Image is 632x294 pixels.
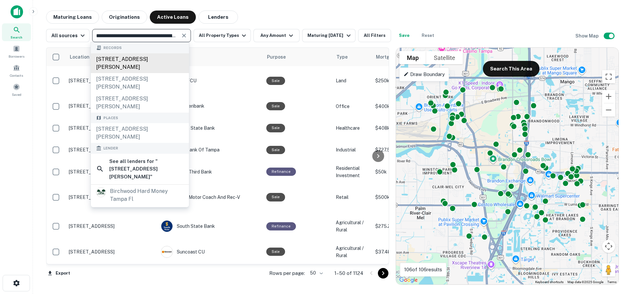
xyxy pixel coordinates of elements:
div: All sources [51,32,87,40]
p: [US_STATE] Motor Coach And Rec-v [161,194,260,201]
span: Places [103,115,118,121]
p: Draw Boundary [404,70,445,78]
p: [STREET_ADDRESS] [69,194,154,200]
div: This loan purpose was for refinancing [266,222,296,230]
p: Healthcare [336,124,369,132]
button: Clear [179,31,189,40]
a: Contacts [2,62,31,79]
th: Purpose [263,48,332,66]
p: Industrial [336,146,369,153]
p: Land [336,77,369,84]
th: Type [332,48,372,66]
div: [STREET_ADDRESS][PERSON_NAME] [91,123,189,143]
div: Usameribank [161,100,260,112]
div: 50 [307,268,324,278]
p: [STREET_ADDRESS] [69,103,154,109]
span: Lender [103,146,118,151]
a: Open this area in Google Maps (opens a new window) [398,276,419,284]
a: birchwood hard money tampa fl [91,185,189,205]
div: South State Bank [161,220,260,232]
span: Type [336,53,348,61]
p: Rows per page: [269,269,305,277]
button: Maturing [DATE] [302,29,355,42]
button: Zoom in [602,90,615,103]
span: Borrowers [9,54,24,59]
button: Reset [417,29,438,42]
img: picture [96,188,106,197]
p: Agricultural / Rural [336,219,369,233]
div: [STREET_ADDRESS][PERSON_NAME] [91,73,189,93]
p: [STREET_ADDRESS] [69,125,154,131]
button: Maturing Loans [46,11,99,24]
div: Sale [266,77,285,85]
span: Saved [12,92,21,97]
button: All Property Types [194,29,251,42]
button: Lenders [198,11,238,24]
div: birchwood hard money tampa fl [110,187,184,203]
button: Any Amount [253,29,300,42]
p: [STREET_ADDRESS][PERSON_NAME] [69,169,154,175]
p: [STREET_ADDRESS][PERSON_NAME] [69,78,154,84]
a: Saved [2,81,31,98]
button: All sources [46,29,90,42]
div: This loan purpose was for refinancing [266,168,296,176]
button: Toggle fullscreen view [602,70,615,83]
div: florim [GEOGRAPHIC_DATA] [110,207,182,217]
button: Drag Pegman onto the map to open Street View [602,263,615,277]
p: 1–50 of 1124 [334,269,363,277]
img: picture [161,221,172,232]
a: Terms (opens in new tab) [607,280,617,284]
div: Sale [266,124,285,132]
button: Search This Area [483,61,540,77]
button: Show street map [399,51,426,64]
div: South State Bank [161,122,260,134]
button: Originations [102,11,147,24]
iframe: Chat Widget [599,220,632,252]
div: [STREET_ADDRESS][PERSON_NAME] [91,53,189,73]
th: Lender [158,48,263,66]
button: Show satellite imagery [426,51,463,64]
button: Export [46,268,72,278]
p: Agricultural / Rural [336,245,369,259]
button: Zoom out [602,103,615,117]
div: Sale [266,102,285,110]
div: 0 0 [396,48,619,284]
button: Save your search to get updates of matches that match your search criteria. [394,29,415,42]
span: Map data ©2025 Google [567,280,603,284]
div: The Bank Of Tampa [161,144,260,156]
th: Location [66,48,158,66]
div: Fifth Third Bank [161,166,260,178]
button: Keyboard shortcuts [535,280,564,284]
p: [STREET_ADDRESS] [69,147,154,153]
div: Sale [266,193,285,201]
span: Purpose [267,53,294,61]
a: Search [2,23,31,41]
span: Contacts [10,73,23,78]
p: 106 of 106 results [404,266,442,274]
span: Records [103,45,122,51]
p: [STREET_ADDRESS] [69,223,154,229]
p: Office [336,103,369,110]
div: Sale [266,248,285,256]
a: Borrowers [2,42,31,60]
p: [STREET_ADDRESS] [69,249,154,255]
h6: Show Map [575,32,600,40]
span: Search [11,35,22,40]
button: All Filters [358,29,391,42]
div: GTE FCU [161,75,260,87]
div: Suncoast CU [161,246,260,258]
h6: See all lenders for " [STREET_ADDRESS][PERSON_NAME] " [109,157,184,181]
p: Residential Investment [336,165,369,179]
button: Active Loans [150,11,196,24]
img: capitalize-icon.png [11,5,23,18]
button: Go to next page [378,268,388,279]
span: Location [69,53,98,61]
a: florim [GEOGRAPHIC_DATA] [91,205,189,219]
div: Sale [266,146,285,154]
div: Maturing [DATE] [307,32,352,40]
